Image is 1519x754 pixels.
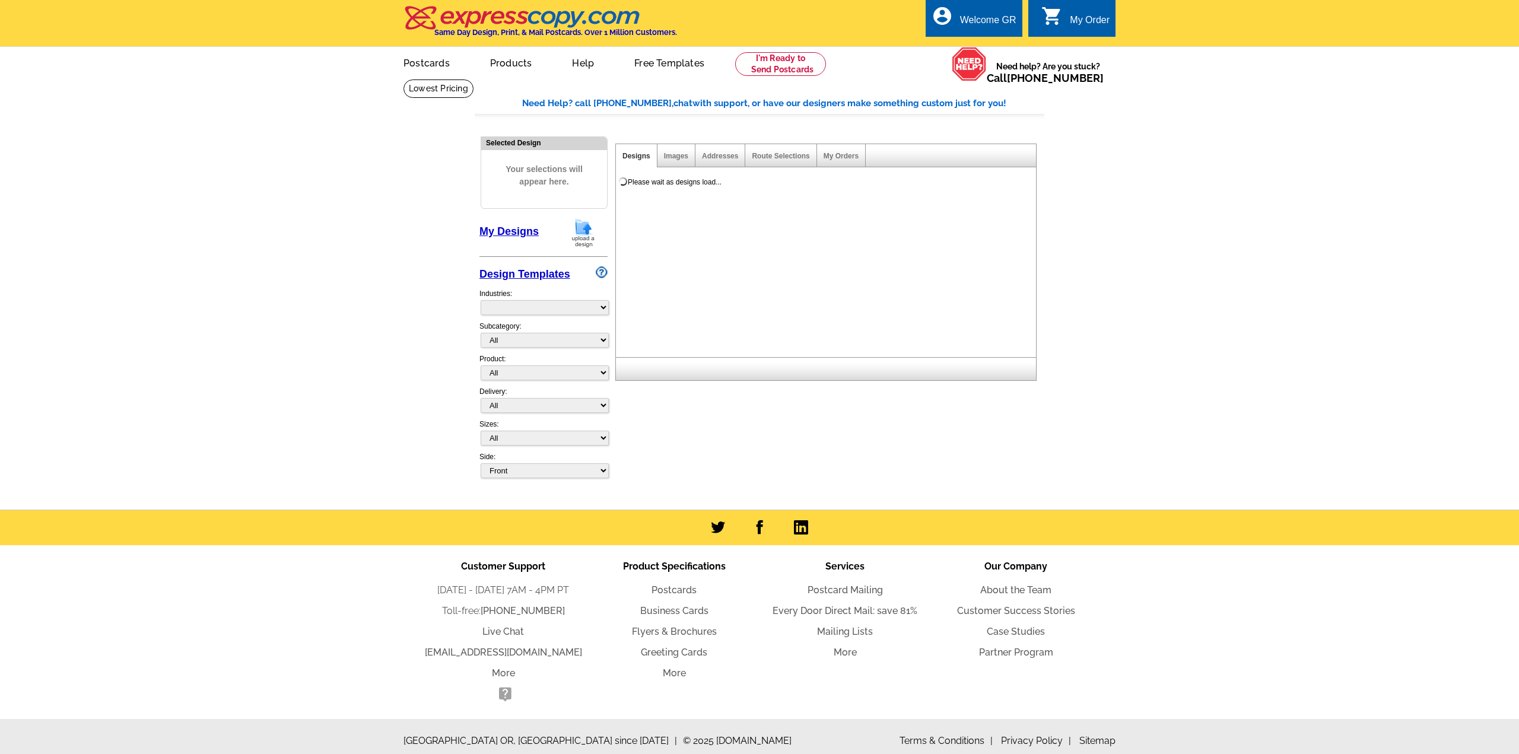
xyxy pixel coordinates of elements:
a: shopping_cart My Order [1041,13,1110,28]
span: [GEOGRAPHIC_DATA] OR, [GEOGRAPHIC_DATA] since [DATE] [403,734,677,748]
a: Flyers & Brochures [632,626,717,637]
a: Greeting Cards [641,647,707,658]
a: Addresses [702,152,738,160]
a: Terms & Conditions [900,735,993,746]
img: design-wizard-help-icon.png [596,266,608,278]
span: Services [825,561,865,572]
div: Sizes: [479,419,608,451]
a: Mailing Lists [817,626,873,637]
img: upload-design [568,218,599,248]
a: Route Selections [752,152,809,160]
a: Customer Success Stories [957,605,1075,616]
a: [PHONE_NUMBER] [1007,72,1104,84]
a: Partner Program [979,647,1053,658]
span: Product Specifications [623,561,726,572]
a: Case Studies [987,626,1045,637]
a: Live Chat [482,626,524,637]
li: Toll-free: [418,604,589,618]
a: [PHONE_NUMBER] [481,605,565,616]
a: Every Door Direct Mail: save 81% [773,605,917,616]
a: Free Templates [615,48,723,76]
a: Postcards [652,584,697,596]
a: More [492,667,515,679]
a: Same Day Design, Print, & Mail Postcards. Over 1 Million Customers. [403,14,677,37]
h4: Same Day Design, Print, & Mail Postcards. Over 1 Million Customers. [434,28,677,37]
div: Selected Design [481,137,607,148]
a: Products [471,48,551,76]
li: [DATE] - [DATE] 7AM - 4PM PT [418,583,589,597]
div: My Order [1070,15,1110,31]
a: My Orders [824,152,859,160]
div: Subcategory: [479,321,608,354]
div: Delivery: [479,386,608,419]
i: account_circle [932,5,953,27]
span: Customer Support [461,561,545,572]
div: Please wait as designs load... [628,177,722,187]
div: Need Help? call [PHONE_NUMBER], with support, or have our designers make something custom just fo... [522,97,1044,110]
a: More [834,647,857,658]
img: loading... [618,177,628,186]
a: Postcard Mailing [808,584,883,596]
div: Side: [479,451,608,479]
a: Business Cards [640,605,708,616]
a: Designs [622,152,650,160]
div: Welcome GR [960,15,1016,31]
span: chat [673,98,692,109]
div: Industries: [479,282,608,321]
a: Help [553,48,613,76]
a: My Designs [479,225,539,237]
span: © 2025 [DOMAIN_NAME] [683,734,792,748]
i: shopping_cart [1041,5,1063,27]
a: Design Templates [479,268,570,280]
img: help [952,47,987,81]
a: Privacy Policy [1001,735,1071,746]
div: Product: [479,354,608,386]
a: Images [664,152,688,160]
span: Our Company [984,561,1047,572]
a: Postcards [384,48,469,76]
a: [EMAIL_ADDRESS][DOMAIN_NAME] [425,647,582,658]
a: About the Team [980,584,1051,596]
a: Sitemap [1079,735,1116,746]
span: Need help? Are you stuck? [987,61,1110,84]
span: Call [987,72,1104,84]
a: More [663,667,686,679]
span: Your selections will appear here. [490,151,598,200]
